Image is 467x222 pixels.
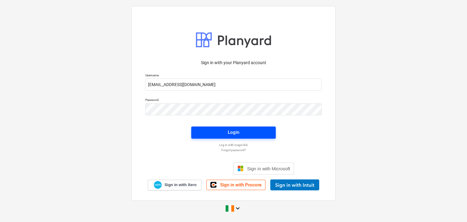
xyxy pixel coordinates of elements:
p: Sign in with your Planyard account [145,60,322,66]
a: Forgot password? [142,148,325,152]
iframe: Sign in with Google Button [170,162,232,175]
img: Xero logo [154,181,162,189]
i: keyboard_arrow_down [234,205,241,212]
p: Password [145,98,322,103]
button: Login [191,127,276,139]
input: Username [145,78,322,91]
a: Sign in with Xero [148,180,202,190]
a: Sign in with Procore [206,180,265,190]
span: Sign in with Microsoft [247,166,290,171]
p: Username [145,73,322,78]
iframe: Chat Widget [437,193,467,222]
span: Sign in with Procore [220,182,261,188]
span: Sign in with Xero [164,182,196,188]
div: Login [228,128,239,136]
a: Log in with magic link [142,143,325,147]
img: Microsoft logo [237,165,244,172]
